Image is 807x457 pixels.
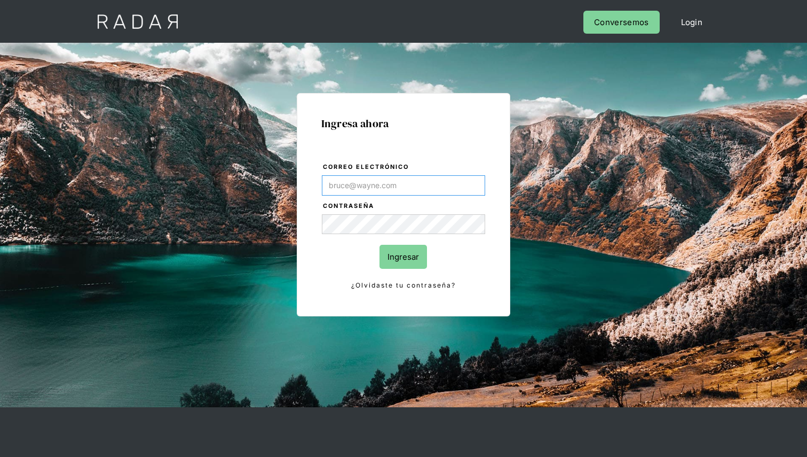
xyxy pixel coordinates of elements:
a: ¿Olvidaste tu contraseña? [322,280,486,291]
input: Ingresar [379,245,427,269]
h1: Ingresa ahora [321,118,486,129]
label: Correo electrónico [323,162,486,173]
label: Contraseña [323,201,486,212]
input: bruce@wayne.com [322,175,486,196]
a: Conversemos [583,11,659,34]
form: Login Form [321,161,486,292]
a: Login [670,11,714,34]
